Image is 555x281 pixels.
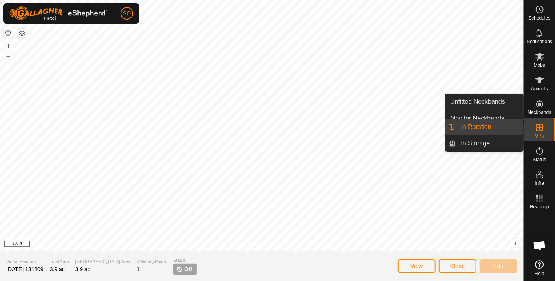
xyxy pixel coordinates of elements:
[528,110,551,115] span: Neckbands
[9,6,108,20] img: Gallagher Logo
[530,204,549,209] span: Heatmap
[398,259,436,273] button: View
[123,9,131,18] span: SO
[524,257,555,279] a: Help
[534,63,545,68] span: Mobs
[461,139,490,148] span: In Storage
[461,122,491,132] span: In Rotation
[6,258,44,265] span: Virtual Paddock
[137,266,140,272] span: 1
[511,239,520,248] button: i
[445,110,523,126] a: Monitor Neckbands
[445,94,523,110] a: Unfitted Neckbands
[515,240,517,246] span: i
[456,136,524,151] a: In Storage
[75,258,130,265] span: [GEOGRAPHIC_DATA] Area
[450,263,465,269] span: Close
[445,136,523,151] li: In Storage
[50,258,69,265] span: Total Area
[50,266,65,272] span: 3.9 ac
[4,51,13,61] button: –
[231,241,260,248] a: Privacy Policy
[4,28,13,38] button: Reset Map
[533,157,546,162] span: Status
[535,134,544,138] span: VPs
[528,16,550,20] span: Schedules
[450,97,505,107] span: Unfitted Neckbands
[184,265,192,274] span: Off
[410,263,423,269] span: View
[493,263,504,269] span: Edit
[17,29,27,38] button: Map Layers
[531,86,548,91] span: Animals
[535,181,544,185] span: Infra
[535,271,544,276] span: Help
[4,41,13,51] button: +
[137,258,167,265] span: Watering Points
[176,266,183,272] img: turn-off
[6,266,44,272] span: [DATE] 131809
[456,119,524,135] a: In Rotation
[269,241,293,248] a: Contact Us
[480,259,517,273] button: Edit
[528,234,551,257] div: Open chat
[439,259,476,273] button: Close
[450,114,504,123] span: Monitor Neckbands
[75,266,90,272] span: 3.9 ac
[445,119,523,135] li: In Rotation
[527,39,552,44] span: Notifications
[173,257,197,264] span: Status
